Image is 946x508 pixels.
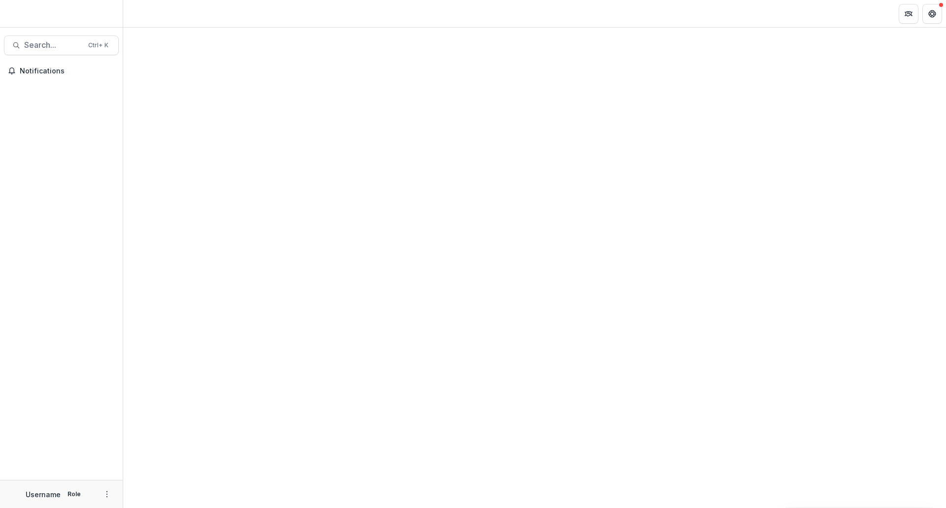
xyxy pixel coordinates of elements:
button: Notifications [4,63,119,79]
p: Username [26,489,61,500]
button: Partners [899,4,918,24]
button: Get Help [922,4,942,24]
span: Notifications [20,67,115,75]
div: Ctrl + K [86,40,110,51]
button: More [101,488,113,500]
p: Role [65,490,84,499]
button: Search... [4,35,119,55]
span: Search... [24,40,82,50]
